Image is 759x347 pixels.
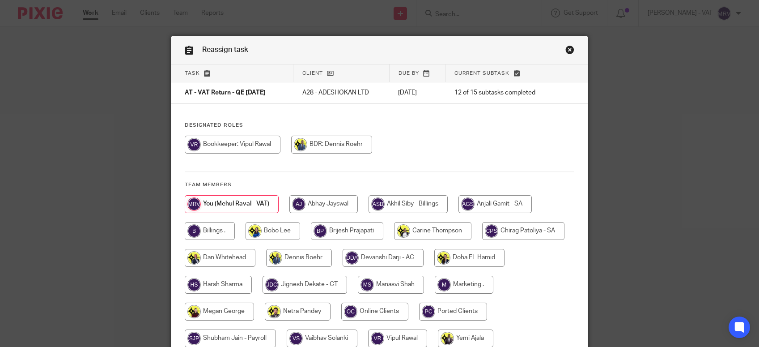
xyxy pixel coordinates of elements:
h4: Team members [185,181,574,188]
td: 12 of 15 subtasks completed [445,82,557,104]
a: Close this dialog window [565,45,574,57]
h4: Designated Roles [185,122,574,129]
span: Client [302,71,323,76]
span: Task [185,71,200,76]
span: Current subtask [454,71,509,76]
p: A28 - ADESHOKAN LTD [302,88,380,97]
span: Due by [399,71,419,76]
span: AT - VAT Return - QE [DATE] [185,90,266,96]
p: [DATE] [398,88,437,97]
span: Reassign task [202,46,248,53]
